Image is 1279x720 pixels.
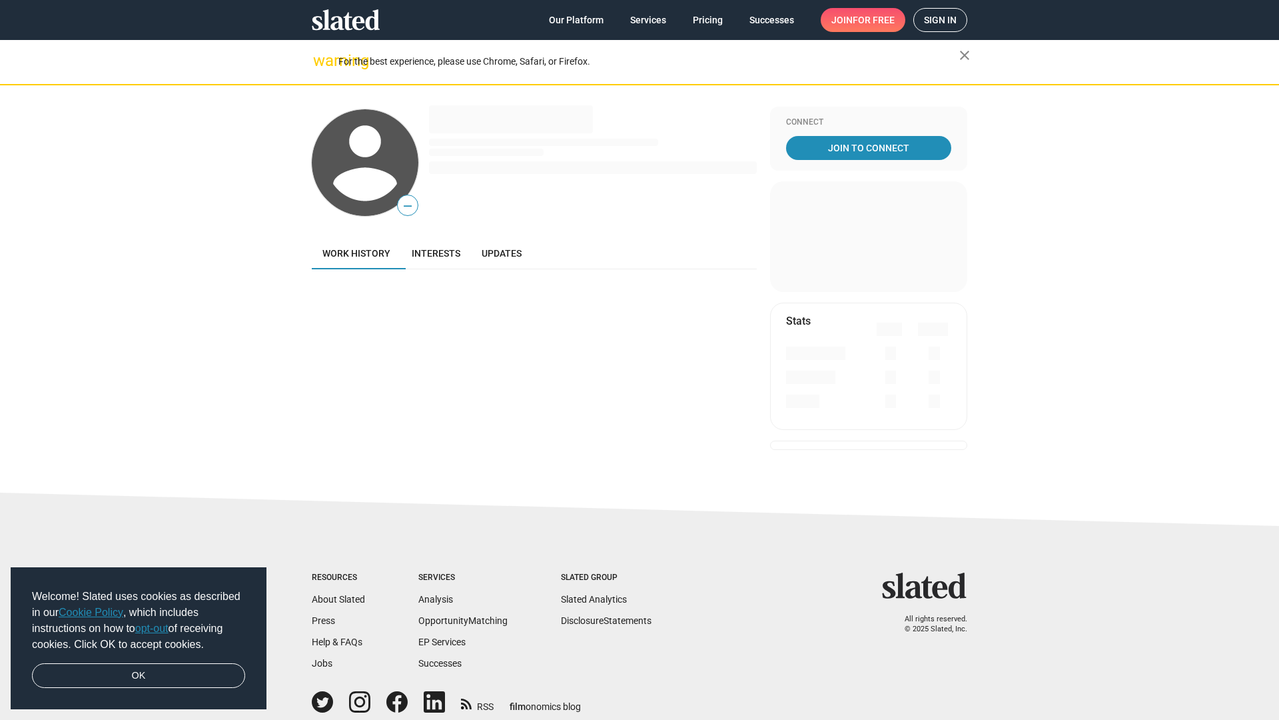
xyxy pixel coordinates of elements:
[682,8,733,32] a: Pricing
[312,658,332,669] a: Jobs
[821,8,905,32] a: Joinfor free
[418,573,508,583] div: Services
[461,693,494,713] a: RSS
[538,8,614,32] a: Our Platform
[32,663,245,689] a: dismiss cookie message
[312,573,365,583] div: Resources
[412,248,460,259] span: Interests
[482,248,522,259] span: Updates
[853,8,895,32] span: for free
[398,197,418,215] span: —
[786,117,951,128] div: Connect
[312,637,362,647] a: Help & FAQs
[561,594,627,605] a: Slated Analytics
[549,8,604,32] span: Our Platform
[418,637,466,647] a: EP Services
[561,573,651,583] div: Slated Group
[338,53,959,71] div: For the best experience, please use Chrome, Safari, or Firefox.
[561,615,651,626] a: DisclosureStatements
[620,8,677,32] a: Services
[891,615,967,634] p: All rights reserved. © 2025 Slated, Inc.
[510,690,581,713] a: filmonomics blog
[471,237,532,269] a: Updates
[418,594,453,605] a: Analysis
[418,615,508,626] a: OpportunityMatching
[313,53,329,69] mat-icon: warning
[786,136,951,160] a: Join To Connect
[924,9,957,31] span: Sign in
[11,567,266,710] div: cookieconsent
[913,8,967,32] a: Sign in
[831,8,895,32] span: Join
[630,8,666,32] span: Services
[312,615,335,626] a: Press
[312,594,365,605] a: About Slated
[59,607,123,618] a: Cookie Policy
[135,623,169,634] a: opt-out
[749,8,794,32] span: Successes
[322,248,390,259] span: Work history
[510,701,526,712] span: film
[418,658,462,669] a: Successes
[312,237,401,269] a: Work history
[786,314,811,328] mat-card-title: Stats
[739,8,805,32] a: Successes
[32,589,245,653] span: Welcome! Slated uses cookies as described in our , which includes instructions on how to of recei...
[693,8,723,32] span: Pricing
[957,47,973,63] mat-icon: close
[401,237,471,269] a: Interests
[789,136,949,160] span: Join To Connect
